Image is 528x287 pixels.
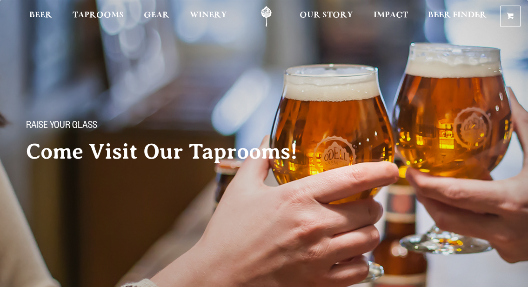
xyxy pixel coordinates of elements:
span: Beer [29,12,52,19]
a: Odell Home [249,6,284,27]
a: Beer [23,6,58,27]
span: Our Story [300,12,353,19]
a: Winery [184,6,233,27]
span: Taprooms [73,12,124,19]
a: Impact [368,6,414,27]
a: Our Story [294,6,359,27]
span: Impact [374,12,408,19]
a: Taprooms [67,6,130,27]
h2: Come Visit Our Taprooms! [26,140,316,163]
a: Gear [138,6,175,27]
a: Beer Finder [422,6,493,27]
span: Beer Finder [428,12,487,19]
span: Raise your glass [26,120,97,133]
span: Gear [144,12,169,19]
span: Winery [190,12,227,19]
